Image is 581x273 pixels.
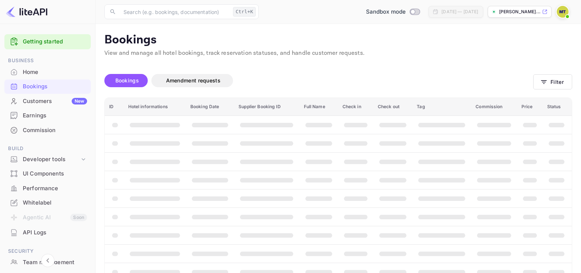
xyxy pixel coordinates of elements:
span: Amendment requests [166,77,220,84]
span: Bookings [115,77,139,84]
div: Home [23,68,87,77]
div: UI Components [23,170,87,178]
input: Search (e.g. bookings, documentation) [119,4,230,19]
div: UI Components [4,167,91,181]
p: [PERSON_NAME]... [499,8,541,15]
th: Status [543,98,572,116]
a: UI Components [4,167,91,180]
div: Developer tools [23,155,80,164]
div: Switch to Production mode [363,8,423,16]
div: Commission [23,126,87,135]
div: API Logs [4,226,91,240]
div: Getting started [4,34,91,49]
div: Customers [23,97,87,106]
div: Earnings [4,109,91,123]
div: Earnings [23,111,87,120]
span: Security [4,247,91,255]
div: New [72,98,87,104]
a: API Logs [4,226,91,239]
div: Team management [23,258,87,267]
div: Bookings [23,82,87,91]
th: Full Name [300,98,338,116]
img: LiteAPI logo [6,6,47,18]
span: Sandbox mode [366,8,406,16]
div: Developer tools [4,153,91,166]
a: Whitelabel [4,196,91,209]
p: View and manage all hotel bookings, track reservation statuses, and handle customer requests. [104,49,572,58]
th: Hotel informations [124,98,186,116]
th: Tag [412,98,471,116]
div: API Logs [23,228,87,237]
div: Performance [23,184,87,193]
div: account-settings tabs [104,74,533,87]
th: Supplier Booking ID [234,98,299,116]
a: Home [4,65,91,79]
button: Filter [533,74,572,89]
div: Whitelabel [4,196,91,210]
p: Bookings [104,33,572,47]
a: Earnings [4,109,91,122]
th: Check out [373,98,412,116]
div: Team management [4,255,91,270]
a: Team management [4,255,91,269]
span: Build [4,145,91,153]
div: Commission [4,123,91,138]
a: Performance [4,181,91,195]
div: Bookings [4,79,91,94]
div: Whitelabel [23,199,87,207]
span: Business [4,57,91,65]
th: Check in [338,98,373,116]
div: [DATE] — [DATE] [441,8,478,15]
button: Collapse navigation [41,254,54,267]
a: CustomersNew [4,94,91,108]
div: Performance [4,181,91,196]
th: Commission [471,98,517,116]
a: Bookings [4,79,91,93]
img: Mohamed Tafjouti [557,6,569,18]
th: ID [105,98,124,116]
a: Commission [4,123,91,137]
th: Price [517,98,543,116]
div: Ctrl+K [233,7,256,17]
a: Getting started [23,38,87,46]
th: Booking Date [186,98,234,116]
